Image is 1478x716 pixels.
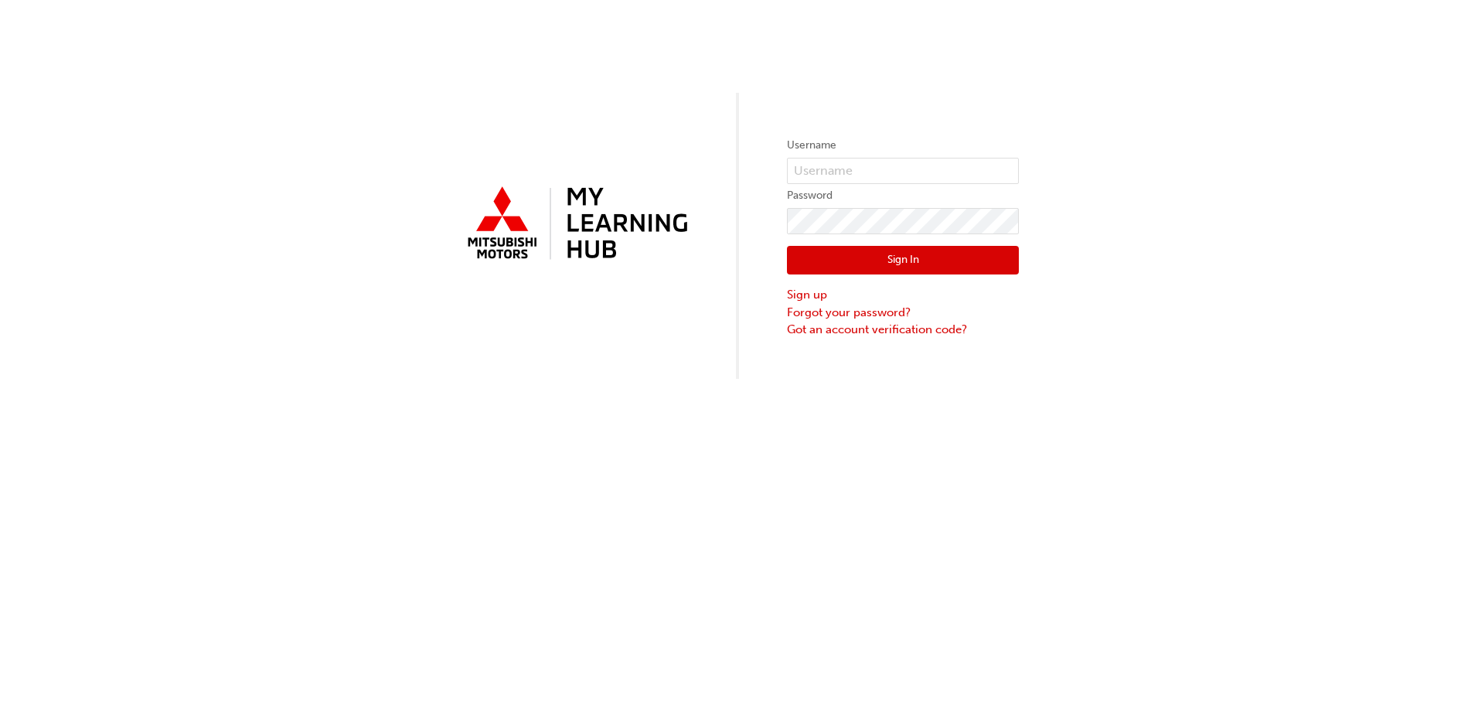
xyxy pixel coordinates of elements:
a: Forgot your password? [787,304,1019,322]
input: Username [787,158,1019,184]
button: Sign In [787,246,1019,275]
label: Username [787,136,1019,155]
label: Password [787,186,1019,205]
img: mmal [459,180,691,268]
a: Got an account verification code? [787,321,1019,339]
a: Sign up [787,286,1019,304]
